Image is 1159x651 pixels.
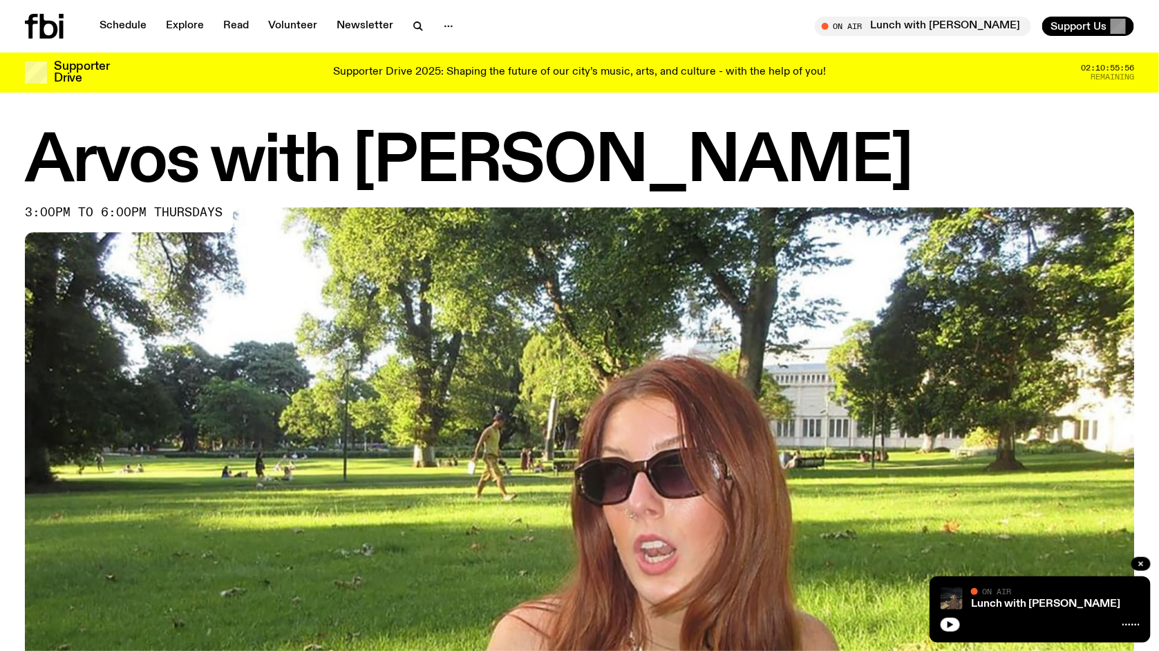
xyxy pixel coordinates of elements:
span: 3:00pm to 6:00pm thursdays [25,207,223,218]
a: Schedule [91,17,155,36]
a: Newsletter [328,17,402,36]
h3: Supporter Drive [54,61,109,84]
span: Support Us [1050,20,1106,32]
a: Volunteer [260,17,326,36]
p: Supporter Drive 2025: Shaping the future of our city’s music, arts, and culture - with the help o... [333,66,826,79]
a: Lunch with [PERSON_NAME] [971,598,1120,610]
button: On AirLunch with [PERSON_NAME] [815,17,1031,36]
h1: Arvos with [PERSON_NAME] [25,131,1134,194]
a: Read [215,17,257,36]
img: Izzy Page stands above looking down at Opera Bar. She poses in front of the Harbour Bridge in the... [941,587,963,610]
a: Explore [158,17,212,36]
span: Remaining [1091,73,1134,81]
span: On Air [982,587,1011,596]
button: Support Us [1042,17,1134,36]
span: 02:10:55:56 [1081,64,1134,72]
